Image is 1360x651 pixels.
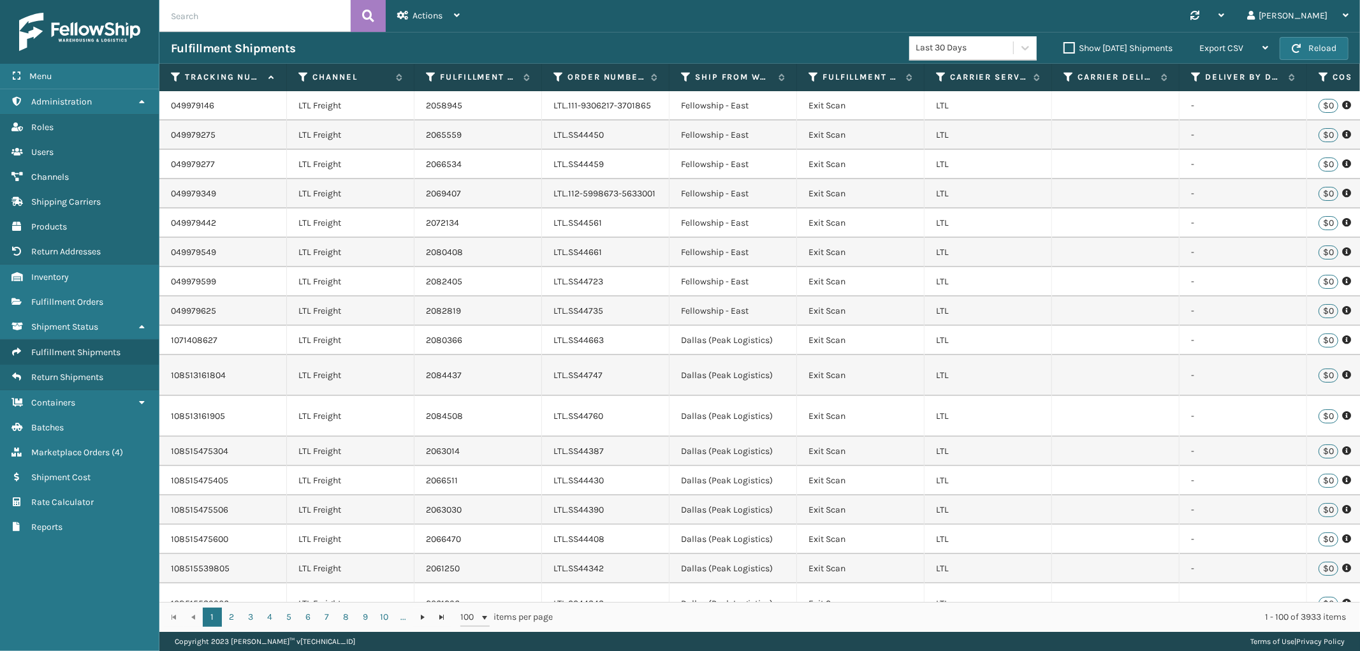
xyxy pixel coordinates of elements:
[31,296,103,307] span: Fulfillment Orders
[797,554,925,583] td: Exit Scan
[797,355,925,396] td: Exit Scan
[823,71,900,83] label: Fulfillment Order Status
[553,475,604,486] a: LTL.SS44430
[31,472,91,483] span: Shipment Cost
[797,121,925,150] td: Exit Scan
[159,437,287,466] td: 108515475304
[426,562,460,575] a: 2061250
[159,150,287,179] td: 049979277
[29,71,52,82] span: Menu
[553,129,604,140] a: LTL.SS44450
[31,372,103,383] span: Return Shipments
[1180,238,1307,267] td: -
[440,71,517,83] label: Fulfillment Order Id
[31,522,62,532] span: Reports
[171,41,296,56] h3: Fulfillment Shipments
[797,466,925,495] td: Exit Scan
[925,466,1052,495] td: LTL
[413,608,432,627] a: Go to the next page
[669,495,797,525] td: Dallas (Peak Logistics)
[1319,333,1338,347] p: $0
[797,326,925,355] td: Exit Scan
[1180,583,1307,624] td: -
[159,208,287,238] td: 049979442
[1199,43,1243,54] span: Export CSV
[159,495,287,525] td: 108515475506
[426,474,458,487] a: 2066511
[1280,37,1349,60] button: Reload
[669,466,797,495] td: Dallas (Peak Logistics)
[287,437,414,466] td: LTL Freight
[287,355,414,396] td: LTL Freight
[553,305,603,316] a: LTL.SS44735
[1180,525,1307,554] td: -
[159,355,287,396] td: 108513161804
[669,396,797,437] td: Dallas (Peak Logistics)
[426,99,462,112] a: 2058945
[1319,503,1338,517] p: $0
[553,446,604,457] a: LTL.SS44387
[426,533,461,546] a: 2066470
[925,495,1052,525] td: LTL
[287,396,414,437] td: LTL Freight
[1319,444,1338,458] p: $0
[1180,179,1307,208] td: -
[1180,91,1307,121] td: -
[797,208,925,238] td: Exit Scan
[669,326,797,355] td: Dallas (Peak Logistics)
[797,238,925,267] td: Exit Scan
[222,608,241,627] a: 2
[797,525,925,554] td: Exit Scan
[553,534,604,545] a: LTL.SS44408
[925,355,1052,396] td: LTL
[287,208,414,238] td: LTL Freight
[925,554,1052,583] td: LTL
[553,563,604,574] a: LTL.SS44342
[553,370,603,381] a: LTL.SS44747
[669,91,797,121] td: Fellowship - East
[31,347,121,358] span: Fulfillment Shipments
[571,611,1346,624] div: 1 - 100 of 3933 items
[1319,304,1338,318] p: $0
[437,612,447,622] span: Go to the last page
[1319,409,1338,423] p: $0
[925,437,1052,466] td: LTL
[287,150,414,179] td: LTL Freight
[669,179,797,208] td: Fellowship - East
[31,422,64,433] span: Batches
[31,397,75,408] span: Containers
[797,91,925,121] td: Exit Scan
[925,121,1052,150] td: LTL
[287,583,414,624] td: LTL Freight
[159,583,287,624] td: 108515539906
[260,608,279,627] a: 4
[925,525,1052,554] td: LTL
[159,238,287,267] td: 049979549
[797,150,925,179] td: Exit Scan
[797,583,925,624] td: Exit Scan
[19,13,140,51] img: logo
[31,447,110,458] span: Marketplace Orders
[460,608,553,627] span: items per page
[1250,632,1345,651] div: |
[426,445,460,458] a: 2063014
[1180,466,1307,495] td: -
[287,525,414,554] td: LTL Freight
[159,267,287,296] td: 049979599
[1180,437,1307,466] td: -
[797,296,925,326] td: Exit Scan
[669,583,797,624] td: Dallas (Peak Logistics)
[669,437,797,466] td: Dallas (Peak Logistics)
[669,296,797,326] td: Fellowship - East
[1180,355,1307,396] td: -
[669,121,797,150] td: Fellowship - East
[1180,495,1307,525] td: -
[695,71,772,83] label: Ship from warehouse
[31,147,54,157] span: Users
[925,267,1052,296] td: LTL
[356,608,375,627] a: 9
[203,608,222,627] a: 1
[925,208,1052,238] td: LTL
[1319,128,1338,142] p: $0
[287,554,414,583] td: LTL Freight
